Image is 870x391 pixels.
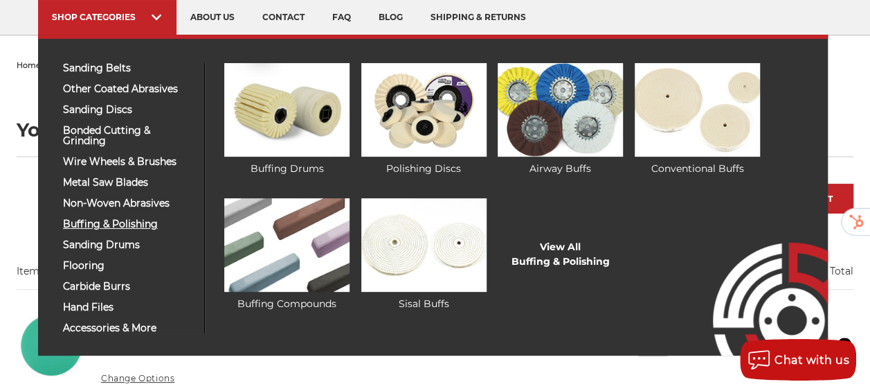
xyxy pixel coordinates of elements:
[63,177,194,188] span: metal saw blades
[63,105,194,115] span: sanding discs
[498,63,623,176] a: Airway Buffs
[63,84,194,94] span: other coated abrasives
[63,323,194,333] span: accessories & more
[63,219,194,229] span: buffing & polishing
[361,198,487,311] a: Sisal Buffs
[224,198,350,292] img: Buffing Compounds
[635,63,760,157] img: Conventional Buffs
[361,198,487,292] img: Sisal Buffs
[740,339,856,381] button: Chat with us
[17,168,515,222] span: Your order may qualify for free shipping
[17,311,86,380] img: 5" Green Film PSA Self Adhesive Wet / Dry Sanding Discs - 50 Pack
[63,157,194,167] span: wire wheels & brushes
[361,63,487,176] a: Polishing Discs
[17,121,853,139] h1: Your Cart
[17,264,363,289] th: Item
[17,60,41,70] a: home
[63,261,194,271] span: flooring
[224,198,350,311] a: Buffing Compounds
[224,63,350,176] a: Buffing Drums
[63,125,194,146] span: bonded cutting & grinding
[63,281,194,292] span: carbide burrs
[63,240,194,250] span: sanding drums
[101,373,174,383] a: Change Options
[498,63,623,157] img: Airway Buffs
[361,63,487,157] img: Polishing Discs
[511,240,610,269] a: View AllBuffing & Polishing
[17,195,515,222] span: (restricted to specific locations).
[63,198,194,209] span: non-woven abrasives
[774,354,849,367] span: Chat with us
[635,63,760,176] a: Conventional Buffs
[63,63,194,73] span: sanding belts
[224,63,350,157] img: Buffing Drums
[688,202,828,356] img: Empire Abrasives Logo Image
[63,302,194,313] span: hand files
[52,12,163,22] div: SHOP CATEGORIES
